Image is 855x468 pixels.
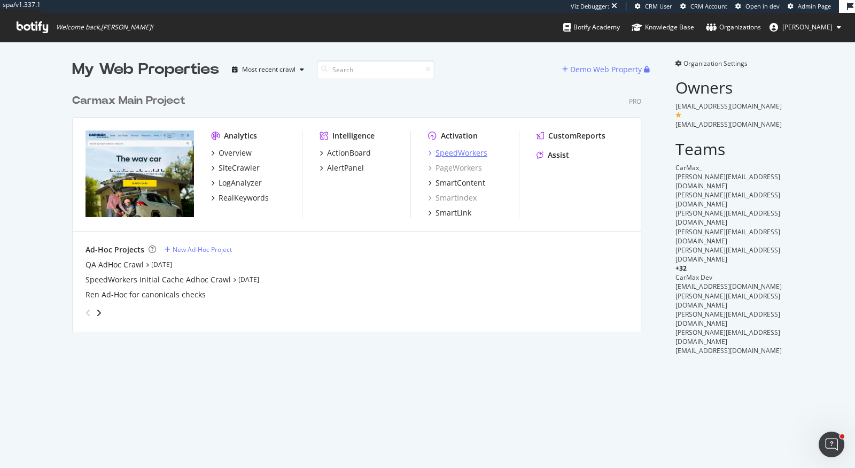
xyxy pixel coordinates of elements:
[95,308,103,318] div: angle-right
[320,163,364,173] a: AlertPanel
[436,178,485,188] div: SmartContent
[632,22,694,33] div: Knowledge Base
[761,19,850,36] button: [PERSON_NAME]
[645,2,672,10] span: CRM User
[819,432,844,457] iframe: Intercom live chat
[428,193,477,203] a: SmartIndex
[81,304,95,321] div: angle-left
[675,310,780,328] span: [PERSON_NAME][EMAIL_ADDRESS][DOMAIN_NAME]
[675,264,687,273] span: + 32
[56,23,153,32] span: Welcome back, [PERSON_NAME] !
[675,190,780,209] span: [PERSON_NAME][EMAIL_ADDRESS][DOMAIN_NAME]
[441,131,478,141] div: Activation
[327,163,364,173] div: AlertPanel
[219,193,269,203] div: RealKeywords
[173,245,232,254] div: New Ad-Hoc Project
[690,2,727,10] span: CRM Account
[675,346,782,355] span: [EMAIL_ADDRESS][DOMAIN_NAME]
[675,102,782,111] span: [EMAIL_ADDRESS][DOMAIN_NAME]
[428,208,471,218] a: SmartLink
[735,2,780,11] a: Open in dev
[219,163,260,173] div: SiteCrawler
[675,245,780,264] span: [PERSON_NAME][EMAIL_ADDRESS][DOMAIN_NAME]
[72,93,185,109] div: Carmax Main Project
[675,172,780,190] span: [PERSON_NAME][EMAIL_ADDRESS][DOMAIN_NAME]
[675,163,783,172] div: CarMax_
[165,245,232,254] a: New Ad-Hoc Project
[224,131,257,141] div: Analytics
[562,65,644,74] a: Demo Web Property
[428,178,485,188] a: SmartContent
[85,274,231,285] a: SpeedWorkers Initial Cache Adhoc Crawl
[632,13,694,42] a: Knowledge Base
[85,244,144,255] div: Ad-Hoc Projects
[228,61,308,78] button: Most recent crawl
[219,148,252,158] div: Overview
[675,120,782,129] span: [EMAIL_ADDRESS][DOMAIN_NAME]
[548,150,569,160] div: Assist
[675,79,783,96] h2: Owners
[436,208,471,218] div: SmartLink
[683,59,748,68] span: Organization Settings
[706,13,761,42] a: Organizations
[548,131,605,141] div: CustomReports
[85,289,206,300] a: Ren Ad-Hoc for canonicals checks
[675,227,780,245] span: [PERSON_NAME][EMAIL_ADDRESS][DOMAIN_NAME]
[85,131,194,217] img: carmax.com
[428,148,487,158] a: SpeedWorkers
[317,60,434,79] input: Search
[680,2,727,11] a: CRM Account
[563,22,620,33] div: Botify Academy
[675,282,782,291] span: [EMAIL_ADDRESS][DOMAIN_NAME]
[85,259,144,270] a: QA AdHoc Crawl
[571,2,609,11] div: Viz Debugger:
[436,148,487,158] div: SpeedWorkers
[211,163,260,173] a: SiteCrawler
[151,260,172,269] a: [DATE]
[635,2,672,11] a: CRM User
[563,13,620,42] a: Botify Academy
[72,93,190,109] a: Carmax Main Project
[219,178,262,188] div: LogAnalyzer
[675,291,780,310] span: [PERSON_NAME][EMAIL_ADDRESS][DOMAIN_NAME]
[675,273,783,282] div: CarMax Dev
[675,140,783,158] h2: Teams
[745,2,780,10] span: Open in dev
[72,59,219,80] div: My Web Properties
[675,328,780,346] span: [PERSON_NAME][EMAIL_ADDRESS][DOMAIN_NAME]
[320,148,371,158] a: ActionBoard
[428,163,482,173] a: PageWorkers
[798,2,831,10] span: Admin Page
[675,209,780,227] span: [PERSON_NAME][EMAIL_ADDRESS][DOMAIN_NAME]
[537,131,605,141] a: CustomReports
[242,66,296,73] div: Most recent crawl
[570,64,642,75] div: Demo Web Property
[238,275,259,284] a: [DATE]
[706,22,761,33] div: Organizations
[211,193,269,203] a: RealKeywords
[211,178,262,188] a: LogAnalyzer
[332,131,375,141] div: Intelligence
[72,80,650,332] div: grid
[327,148,371,158] div: ActionBoard
[788,2,831,11] a: Admin Page
[629,97,641,106] div: Pro
[211,148,252,158] a: Overview
[782,22,833,32] span: adrianna
[562,61,644,78] button: Demo Web Property
[537,150,569,160] a: Assist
